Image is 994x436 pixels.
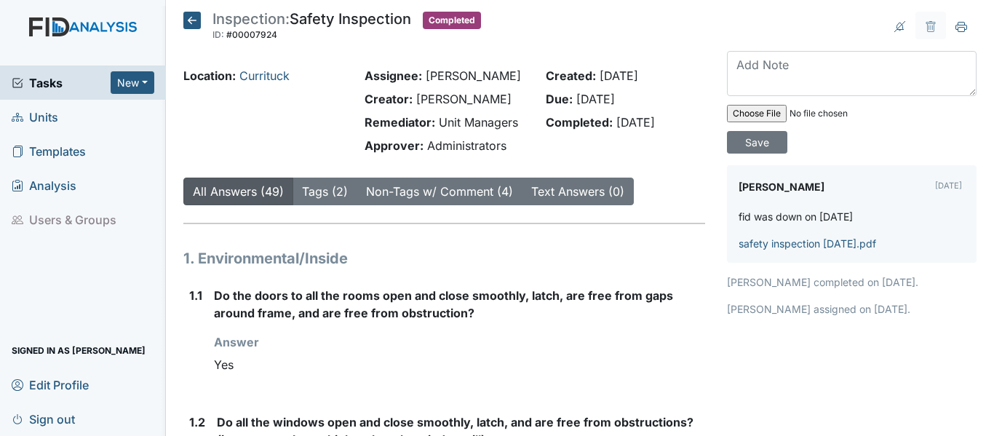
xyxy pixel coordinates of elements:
[600,68,638,83] span: [DATE]
[183,247,705,269] h1: 1. Environmental/Inside
[416,92,512,106] span: [PERSON_NAME]
[214,351,705,378] div: Yes
[12,140,86,162] span: Templates
[439,115,518,130] span: Unit Managers
[226,29,277,40] span: #00007924
[531,184,624,199] a: Text Answers (0)
[546,92,573,106] strong: Due:
[727,131,787,154] input: Save
[357,178,522,205] button: Non-Tags w/ Comment (4)
[12,74,111,92] a: Tasks
[189,413,205,431] label: 1.2
[183,178,293,205] button: All Answers (49)
[12,339,146,362] span: Signed in as [PERSON_NAME]
[212,10,290,28] span: Inspection:
[212,12,411,44] div: Safety Inspection
[576,92,615,106] span: [DATE]
[111,71,154,94] button: New
[522,178,634,205] button: Text Answers (0)
[546,115,613,130] strong: Completed:
[935,181,962,191] small: [DATE]
[546,68,596,83] strong: Created:
[365,92,413,106] strong: Creator:
[739,209,853,224] p: fid was down on [DATE]
[214,287,705,322] label: Do the doors to all the rooms open and close smoothly, latch, are free from gaps around frame, an...
[426,68,521,83] span: [PERSON_NAME]
[427,138,506,153] span: Administrators
[189,287,202,304] label: 1.1
[293,178,357,205] button: Tags (2)
[12,174,76,197] span: Analysis
[365,138,424,153] strong: Approver:
[193,184,284,199] a: All Answers (49)
[366,184,513,199] a: Non-Tags w/ Comment (4)
[365,68,422,83] strong: Assignee:
[183,68,236,83] strong: Location:
[739,237,876,250] a: safety inspection [DATE].pdf
[12,408,75,430] span: Sign out
[423,12,481,29] span: Completed
[616,115,655,130] span: [DATE]
[12,373,89,396] span: Edit Profile
[739,177,824,197] label: [PERSON_NAME]
[727,274,977,290] p: [PERSON_NAME] completed on [DATE].
[214,335,259,349] strong: Answer
[239,68,290,83] a: Currituck
[365,115,435,130] strong: Remediator:
[727,301,977,317] p: [PERSON_NAME] assigned on [DATE].
[212,29,224,40] span: ID:
[302,184,348,199] a: Tags (2)
[12,106,58,128] span: Units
